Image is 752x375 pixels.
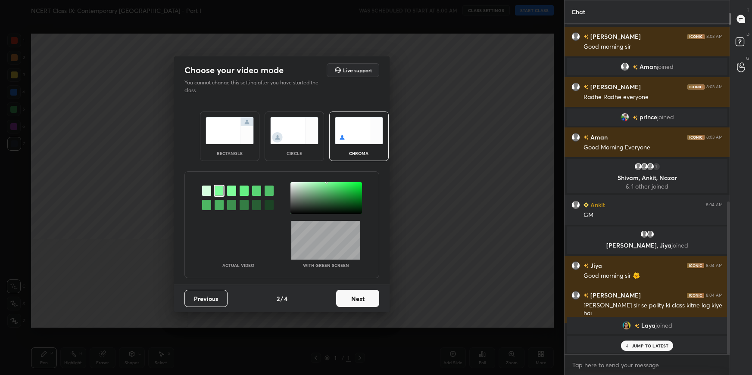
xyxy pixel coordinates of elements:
img: iconic-dark.1390631f.png [687,293,704,298]
p: You cannot change this setting after you have started the class [184,79,324,94]
img: no-rating-badge.077c3623.svg [584,85,589,90]
div: 1 [652,162,660,171]
span: joined [657,114,674,121]
img: default.png [633,162,642,171]
h4: / [281,294,283,303]
img: chromaScreenIcon.c19ab0a0.svg [335,117,383,144]
p: [PERSON_NAME], Jiya [572,242,722,249]
div: Radhe Radhe everyone [584,93,723,102]
img: iconic-dark.1390631f.png [687,84,705,90]
span: joined [657,63,674,70]
img: no-rating-badge.077c3623.svg [584,263,589,268]
div: 8:03 AM [706,135,723,140]
img: default.png [646,162,654,171]
p: JUMP TO LATEST [632,343,669,348]
div: 8:04 AM [706,263,723,268]
img: default.png [571,133,580,142]
p: D [746,31,749,37]
h6: [PERSON_NAME] [589,82,641,91]
div: 8:03 AM [706,34,723,39]
img: 3 [622,321,630,330]
h6: [PERSON_NAME] [589,32,641,41]
h6: Jiya [589,261,602,270]
img: no-rating-badge.077c3623.svg [634,324,639,329]
button: Next [336,290,379,307]
p: Shivam, Ankit, Nazar [572,174,722,181]
img: default.png [621,62,629,71]
div: GM [584,211,723,220]
div: rectangle [212,151,247,155]
p: & 1 other joined [572,183,722,190]
img: default.png [571,261,580,270]
img: default.png [571,83,580,91]
p: G [746,55,749,62]
div: [PERSON_NAME] sir se polity ki class kitne log kiye hai [584,301,723,318]
div: chroma [342,151,376,155]
img: fbb3c24a9d964a2d9832b95166ca1330.jpg [627,340,636,349]
img: no-rating-badge.077c3623.svg [584,135,589,140]
img: iconic-dark.1390631f.png [687,263,704,268]
span: joined [671,241,688,249]
img: default.png [571,201,580,209]
h6: [PERSON_NAME] [589,291,641,300]
img: no-rating-badge.077c3623.svg [632,115,637,120]
div: grid [565,24,730,354]
img: no-rating-badge.077c3623.svg [584,34,589,39]
img: 4a95fedc2b2a4a3f9f1360d0181d5c1b.jpg [620,113,629,121]
img: default.png [571,32,580,41]
p: Chat [565,0,592,23]
img: no-rating-badge.077c3623.svg [584,293,589,298]
img: normalScreenIcon.ae25ed63.svg [206,117,254,144]
img: default.png [640,162,648,171]
div: 8:03 AM [706,84,723,90]
p: Actual Video [222,263,254,267]
h6: Ankit [589,200,605,209]
p: With green screen [303,263,349,267]
span: Aman [640,63,657,70]
div: 8:04 AM [706,202,723,208]
button: Previous [184,290,228,307]
img: Learner_Badge_beginner_1_8b307cf2a0.svg [584,202,589,208]
h6: Aman [589,133,608,142]
div: Good morning sir [584,43,723,51]
div: circle [277,151,312,155]
img: default.png [640,230,648,239]
img: default.png [646,230,654,239]
img: iconic-dark.1390631f.png [687,34,705,39]
span: prince [639,114,657,121]
img: default.png [571,291,580,300]
div: 8:04 AM [706,293,723,298]
img: iconic-dark.1390631f.png [687,135,705,140]
img: circleScreenIcon.acc0effb.svg [270,117,318,144]
img: no-rating-badge.077c3623.svg [633,65,638,70]
div: Good morning sir 🌞 [584,272,723,280]
h5: Live support [343,68,372,73]
p: T [747,7,749,13]
h4: 4 [284,294,287,303]
h2: Choose your video mode [184,65,284,76]
span: Laya [641,322,655,329]
h4: 2 [277,294,280,303]
span: joined [655,322,672,329]
div: Good Morning Everyone [584,143,723,152]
